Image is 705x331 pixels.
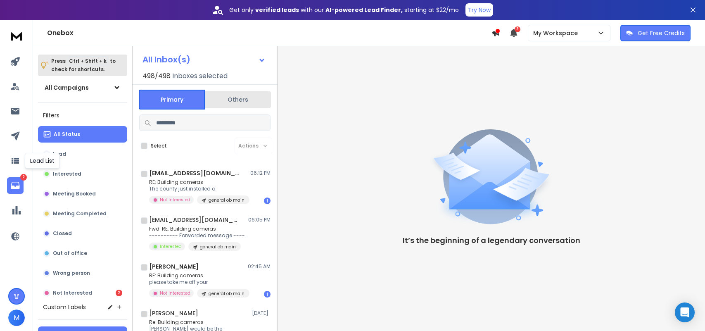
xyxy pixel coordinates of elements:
button: Not Interested2 [38,285,127,301]
label: Select [151,143,167,149]
button: Interested [38,166,127,182]
h1: [PERSON_NAME] [149,309,198,317]
p: Fwd: RE: Building cameras [149,226,248,232]
p: Press to check for shortcuts. [51,57,116,74]
button: Meeting Booked [38,186,127,202]
button: Out of office [38,245,127,262]
h3: Inboxes selected [172,71,228,81]
p: Re: Building cameras [149,319,248,326]
h1: All Inbox(s) [142,55,190,64]
p: The county just installed a [149,186,248,192]
p: Not Interested [160,290,190,296]
p: Interested [53,171,81,177]
p: RE: Building cameras [149,179,248,186]
h1: Onebox [47,28,491,38]
button: All Campaigns [38,79,127,96]
p: Not Interested [53,290,92,296]
p: 02:45 AM [248,263,271,270]
p: Lead [53,151,66,157]
button: Meeting Completed [38,205,127,222]
p: Not Interested [160,197,190,203]
button: All Status [38,126,127,143]
p: ---------- Forwarded message --------- From: [PERSON_NAME] [149,232,248,239]
button: Others [205,90,271,109]
p: Get Free Credits [638,29,685,37]
button: M [8,310,25,326]
button: Get Free Credits [620,25,691,41]
p: general ob main [200,244,236,250]
span: 3 [515,26,520,32]
p: Wrong person [53,270,90,276]
p: My Workspace [533,29,581,37]
button: Try Now [465,3,493,17]
p: Meeting Booked [53,191,96,197]
p: please take me off your [149,279,248,286]
button: Lead [38,146,127,162]
p: 2 [20,174,27,181]
div: Lead List [25,153,60,169]
p: Interested [160,243,182,250]
p: Get only with our starting at $22/mo [229,6,459,14]
h1: [EMAIL_ADDRESS][DOMAIN_NAME] +1 [149,216,240,224]
p: Meeting Completed [53,210,107,217]
span: 498 / 498 [142,71,171,81]
p: general ob main [209,291,244,297]
strong: verified leads [255,6,299,14]
strong: AI-powered Lead Finder, [325,6,403,14]
p: 06:05 PM [248,217,271,223]
div: 2 [116,290,122,296]
div: 1 [264,291,271,298]
p: Try Now [468,6,491,14]
h1: [PERSON_NAME] [149,262,199,271]
a: 2 [7,177,24,194]
p: 06:12 PM [250,170,271,176]
p: All Status [54,131,80,138]
button: Closed [38,225,127,242]
button: Primary [139,90,205,110]
h1: All Campaigns [45,83,89,92]
button: Wrong person [38,265,127,281]
h3: Custom Labels [43,303,86,311]
h3: Filters [38,110,127,121]
button: All Inbox(s) [136,51,272,68]
p: It’s the beginning of a legendary conversation [403,235,580,246]
span: Ctrl + Shift + k [68,56,108,66]
h1: [EMAIL_ADDRESS][DOMAIN_NAME] [149,169,240,177]
img: logo [8,28,25,43]
p: Out of office [53,250,87,257]
div: Open Intercom Messenger [675,302,695,322]
p: general ob main [209,197,244,203]
p: RE: Building cameras [149,272,248,279]
p: [DATE] [252,310,271,317]
div: 1 [264,198,271,204]
p: Closed [53,230,72,237]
